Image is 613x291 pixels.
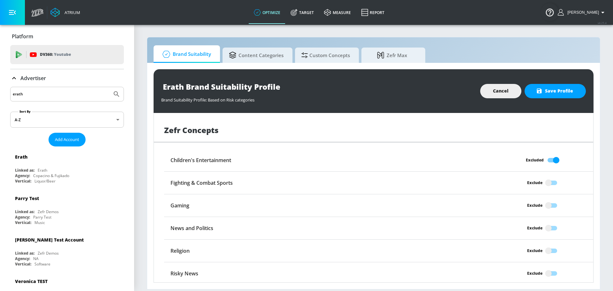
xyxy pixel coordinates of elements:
p: DV360: [40,51,71,58]
div: Vertical: [15,261,31,267]
span: Content Categories [229,48,284,63]
input: Search by name [13,90,110,98]
div: Exclude [527,225,542,231]
div: Zefr Demos [38,250,59,256]
div: Parry Test [15,195,39,201]
div: Exclude [527,270,542,277]
p: Advertiser [20,75,46,82]
div: Platform [10,27,124,45]
span: Zefr Max [368,48,416,63]
div: Erath [15,154,27,160]
span: login as: samantha.yip@zefr.com [565,10,599,15]
div: Agency: [15,256,30,261]
span: Custom Concepts [301,48,350,63]
h1: Zefr Concepts [164,125,218,135]
h6: News and Politics [170,225,213,232]
div: Parry TestLinked as:Zefr DemosAgency:Parry TestVertical:Music [10,190,124,227]
div: ErathLinked as:ErathAgency:Copacino & FujikadoVertical:Liquor/Beer [10,149,124,185]
div: [PERSON_NAME] Test AccountLinked as:Zefr DemosAgency:NAVertical:Software [10,232,124,268]
a: Target [285,1,319,24]
div: Agency: [15,214,30,220]
div: Music [34,220,45,225]
div: Erath [38,168,47,173]
h6: Fighting & Combat Sports [170,179,233,186]
div: Vertical: [15,178,31,184]
h6: Children's Entertainment [170,157,231,164]
button: Submit Search [110,87,124,101]
div: Exclude [527,247,542,254]
div: Atrium [62,10,80,15]
a: measure [319,1,356,24]
p: Youtube [54,51,71,58]
div: Parry Test [33,214,51,220]
div: Linked as: [15,250,34,256]
div: NA [33,256,39,261]
button: Open Resource Center [541,3,559,21]
div: A-Z [10,112,124,128]
a: Report [356,1,390,24]
a: Atrium [50,8,80,17]
span: v 4.25.4 [598,21,607,25]
button: [PERSON_NAME] [558,9,607,16]
div: Exclude [527,179,542,186]
a: optimize [249,1,285,24]
div: Vertical: [15,220,31,225]
div: Agency: [15,173,30,178]
div: Veronica TEST [15,278,48,284]
button: Cancel [480,84,521,98]
div: Copacino & Fujikado [33,173,69,178]
div: Excluded [526,157,544,163]
h6: Risky News [170,270,198,277]
button: Add Account [49,133,86,146]
div: Advertiser [10,69,124,87]
span: Brand Suitability [160,47,211,62]
span: Add Account [55,136,79,143]
div: Software [34,261,50,267]
h6: Religion [170,247,190,254]
span: Save Profile [537,87,573,95]
span: Cancel [493,87,509,95]
button: Save Profile [525,84,586,98]
div: Brand Suitability Profile: Based on Risk categories [161,94,474,103]
div: Linked as: [15,209,34,214]
div: [PERSON_NAME] Test Account [15,237,84,243]
p: Platform [12,33,33,40]
label: Sort By [18,109,32,114]
div: Exclude [527,202,542,209]
div: DV360: Youtube [10,45,124,64]
div: Liquor/Beer [34,178,56,184]
div: Linked as: [15,168,34,173]
h6: Gaming [170,202,189,209]
div: Zefr Demos [38,209,59,214]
